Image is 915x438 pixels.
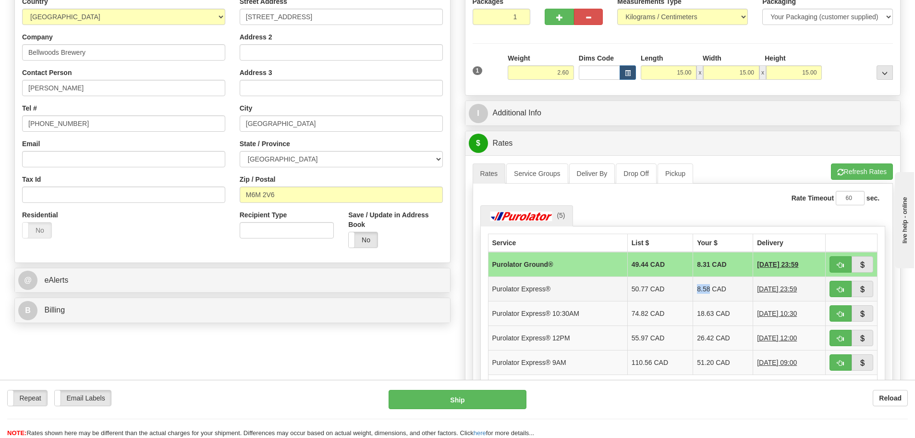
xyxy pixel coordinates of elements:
label: Company [22,32,53,42]
td: Purolator Express® 10:30AM [488,301,627,325]
label: Address 3 [240,68,272,77]
th: Service [488,234,627,252]
label: Residential [22,210,58,220]
div: ... [877,65,893,80]
button: Refresh Rates [831,163,893,180]
a: $Rates [469,134,897,153]
span: x [759,65,766,80]
span: 1 Day [757,260,798,269]
label: Weight [508,53,530,63]
label: Tel # [22,103,37,113]
label: No [23,223,51,238]
td: Purolator Express® 9AM [488,350,627,375]
td: 55.97 CAD [627,325,693,350]
label: Length [641,53,663,63]
span: 1 Day [757,284,797,294]
td: 8.31 CAD [693,252,753,277]
td: Purolator Express® [488,276,627,301]
td: 110.56 CAD [627,350,693,375]
div: live help - online [7,8,89,15]
label: sec. [866,193,879,203]
td: 50.77 CAD [627,276,693,301]
label: Save / Update in Address Book [348,210,442,229]
label: Height [765,53,786,63]
a: Rates [473,163,506,184]
label: Contact Person [22,68,72,77]
label: Rate Timeout [792,193,834,203]
label: City [240,103,252,113]
td: Purolator Express® 12PM [488,325,627,350]
a: Service Groups [506,163,568,184]
span: NOTE: [7,429,26,437]
label: State / Province [240,139,290,149]
label: No [349,232,378,248]
td: 18.63 CAD [693,301,753,325]
th: Your $ [693,234,753,252]
td: 8.58 CAD [693,276,753,301]
span: I [469,104,488,123]
a: @ eAlerts [18,271,447,290]
span: x [696,65,703,80]
label: Email Labels [55,390,111,406]
th: List $ [627,234,693,252]
span: Billing [44,306,65,314]
label: Zip / Postal [240,175,276,184]
span: eAlerts [44,276,68,284]
span: 1 Day [757,309,797,318]
span: 1 [473,66,483,75]
img: Purolator [488,212,555,221]
label: Tax Id [22,175,41,184]
td: 74.82 CAD [627,301,693,325]
a: B Billing [18,300,447,320]
span: 1 Day [757,358,797,367]
a: here [474,429,486,437]
label: Email [22,139,40,149]
td: Purolator Ground® [488,252,627,277]
label: Dims Code [579,53,614,63]
span: B [18,301,37,320]
label: Width [703,53,721,63]
label: Recipient Type [240,210,287,220]
span: (5) [557,212,565,219]
button: Ship [389,390,526,409]
a: Pickup [658,163,693,184]
button: Reload [873,390,908,406]
span: @ [18,271,37,290]
th: Delivery [753,234,826,252]
span: $ [469,134,488,153]
a: Deliver By [569,163,615,184]
td: 51.20 CAD [693,350,753,375]
td: 49.44 CAD [627,252,693,277]
td: 26.42 CAD [693,325,753,350]
span: 1 Day [757,333,797,343]
a: IAdditional Info [469,103,897,123]
iframe: chat widget [893,170,914,268]
a: Drop Off [616,163,657,184]
input: Enter a location [240,9,443,25]
label: Repeat [8,390,47,406]
label: Address 2 [240,32,272,42]
b: Reload [879,394,902,402]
